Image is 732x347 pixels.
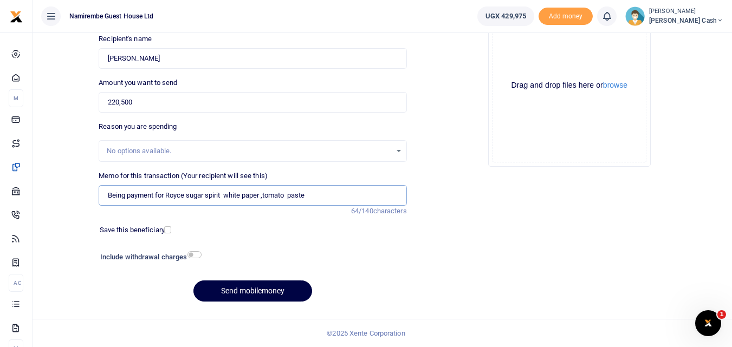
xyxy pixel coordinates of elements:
div: Drag and drop files here or [493,80,646,90]
label: Reason you are spending [99,121,177,132]
img: profile-user [625,6,645,26]
label: Save this beneficiary [100,225,165,235]
input: Enter extra information [99,185,406,206]
img: logo-small [10,10,23,23]
small: [PERSON_NAME] [649,7,723,16]
button: Send mobilemoney [193,280,312,302]
span: Namirembe Guest House Ltd [65,11,158,21]
div: No options available. [107,146,391,156]
span: 64/140 [351,207,373,215]
span: characters [373,207,407,215]
label: Memo for this transaction (Your recipient will see this) [99,171,268,181]
button: browse [603,81,627,89]
a: profile-user [PERSON_NAME] [PERSON_NAME] Cash [625,6,723,26]
input: UGX [99,92,406,113]
li: Toup your wallet [539,8,593,25]
span: Add money [539,8,593,25]
h6: Include withdrawal charges [100,253,197,261]
a: logo-small logo-large logo-large [10,12,23,20]
span: 1 [717,310,726,319]
span: [PERSON_NAME] Cash [649,16,723,25]
li: Wallet ballance [473,6,539,26]
label: Amount you want to send [99,77,177,88]
iframe: Intercom live chat [695,310,721,336]
input: Loading name... [99,48,406,69]
a: UGX 429,975 [477,6,534,26]
span: UGX 429,975 [485,11,526,22]
li: Ac [9,274,23,292]
a: Add money [539,11,593,19]
div: File Uploader [488,4,651,167]
li: M [9,89,23,107]
label: Recipient's name [99,34,152,44]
